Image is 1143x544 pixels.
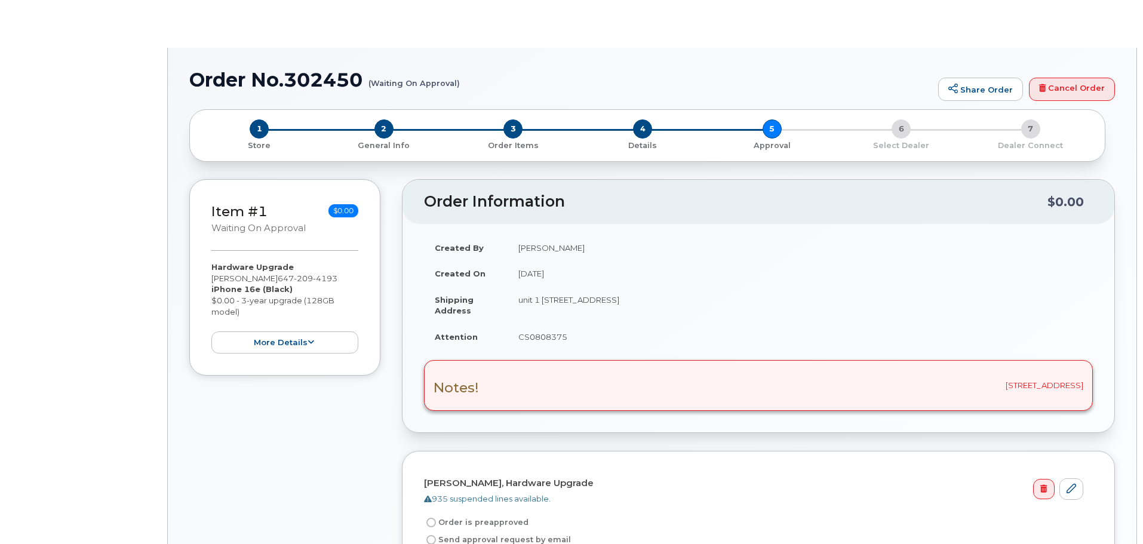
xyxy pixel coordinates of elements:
[189,69,932,90] h1: Order No.302450
[424,515,529,530] label: Order is preapproved
[435,295,474,316] strong: Shipping Address
[578,139,708,151] a: 4 Details
[324,140,444,151] p: General Info
[278,273,337,283] span: 647
[424,478,1083,488] h4: [PERSON_NAME], Hardware Upgrade
[211,331,358,354] button: more details
[319,139,449,151] a: 2 General Info
[424,360,1093,410] div: [STREET_ADDRESS]
[211,284,293,294] strong: iPhone 16e (Black)
[328,204,358,217] span: $0.00
[434,380,479,395] h3: Notes!
[1029,78,1115,102] a: Cancel Order
[938,78,1023,102] a: Share Order
[583,140,703,151] p: Details
[503,119,523,139] span: 3
[435,332,478,342] strong: Attention
[211,262,294,272] strong: Hardware Upgrade
[294,273,313,283] span: 209
[508,260,1093,287] td: [DATE]
[368,69,460,88] small: (Waiting On Approval)
[424,193,1047,210] h2: Order Information
[250,119,269,139] span: 1
[374,119,394,139] span: 2
[435,269,486,278] strong: Created On
[211,223,306,233] small: Waiting On Approval
[199,139,319,151] a: 1 Store
[453,140,573,151] p: Order Items
[211,203,268,220] a: Item #1
[1047,190,1084,213] div: $0.00
[448,139,578,151] a: 3 Order Items
[633,119,652,139] span: 4
[313,273,337,283] span: 4193
[508,324,1093,350] td: CS0808375
[508,287,1093,324] td: unit 1 [STREET_ADDRESS]
[435,243,484,253] strong: Created By
[508,235,1093,261] td: [PERSON_NAME]
[426,518,436,527] input: Order is preapproved
[424,493,1083,505] div: 935 suspended lines available.
[211,262,358,354] div: [PERSON_NAME] $0.00 - 3-year upgrade (128GB model)
[204,140,315,151] p: Store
